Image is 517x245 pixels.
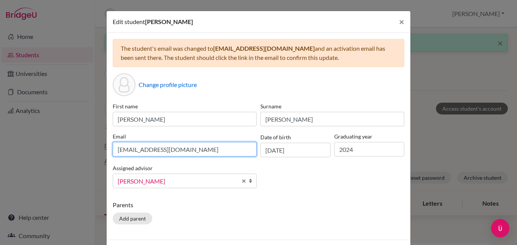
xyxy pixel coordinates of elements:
span: [PERSON_NAME] [145,18,193,25]
button: Add parent [113,213,152,224]
div: Open Intercom Messenger [491,219,509,237]
label: Graduating year [334,132,404,140]
span: [EMAIL_ADDRESS][DOMAIN_NAME] [213,45,315,52]
div: The student's email was changed to and an activation email has been sent there. The student shoul... [113,39,404,67]
div: Profile picture [113,73,136,96]
button: Close [393,11,410,32]
label: Date of birth [260,133,291,141]
label: First name [113,102,257,110]
label: Surname [260,102,404,110]
p: Parents [113,200,404,210]
span: × [399,16,404,27]
input: dd/mm/yyyy [260,143,330,157]
label: Assigned advisor [113,164,153,172]
label: Email [113,132,257,140]
span: [PERSON_NAME] [118,176,237,186]
span: Edit student [113,18,145,25]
